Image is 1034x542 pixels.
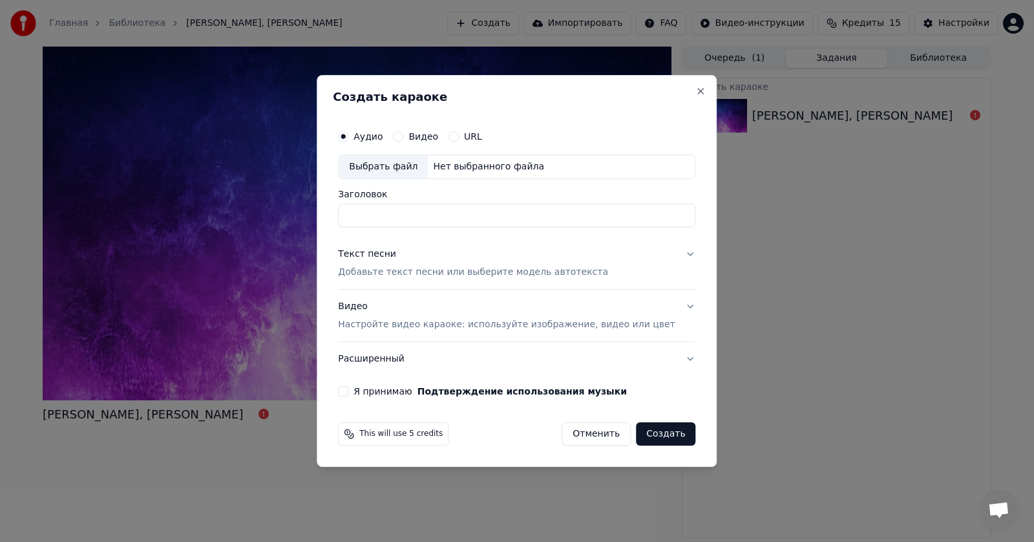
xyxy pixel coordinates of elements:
p: Настройте видео караоке: используйте изображение, видео или цвет [338,318,675,331]
button: Отменить [562,422,631,446]
p: Добавьте текст песни или выберите модель автотекста [338,266,608,279]
div: Нет выбранного файла [428,160,549,173]
label: Аудио [353,132,383,141]
button: Я принимаю [417,387,627,396]
div: Выбрать файл [339,155,428,179]
label: Я принимаю [353,387,627,396]
label: Видео [408,132,438,141]
button: Расширенный [338,342,695,376]
label: Заголовок [338,190,695,199]
label: URL [464,132,482,141]
button: Создать [636,422,695,446]
span: This will use 5 credits [359,429,443,439]
button: ВидеоНастройте видео караоке: используйте изображение, видео или цвет [338,290,695,341]
div: Текст песни [338,248,396,261]
h2: Создать караоке [333,91,701,103]
button: Текст песниДобавьте текст песни или выберите модель автотекста [338,237,695,289]
div: Видео [338,300,675,331]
